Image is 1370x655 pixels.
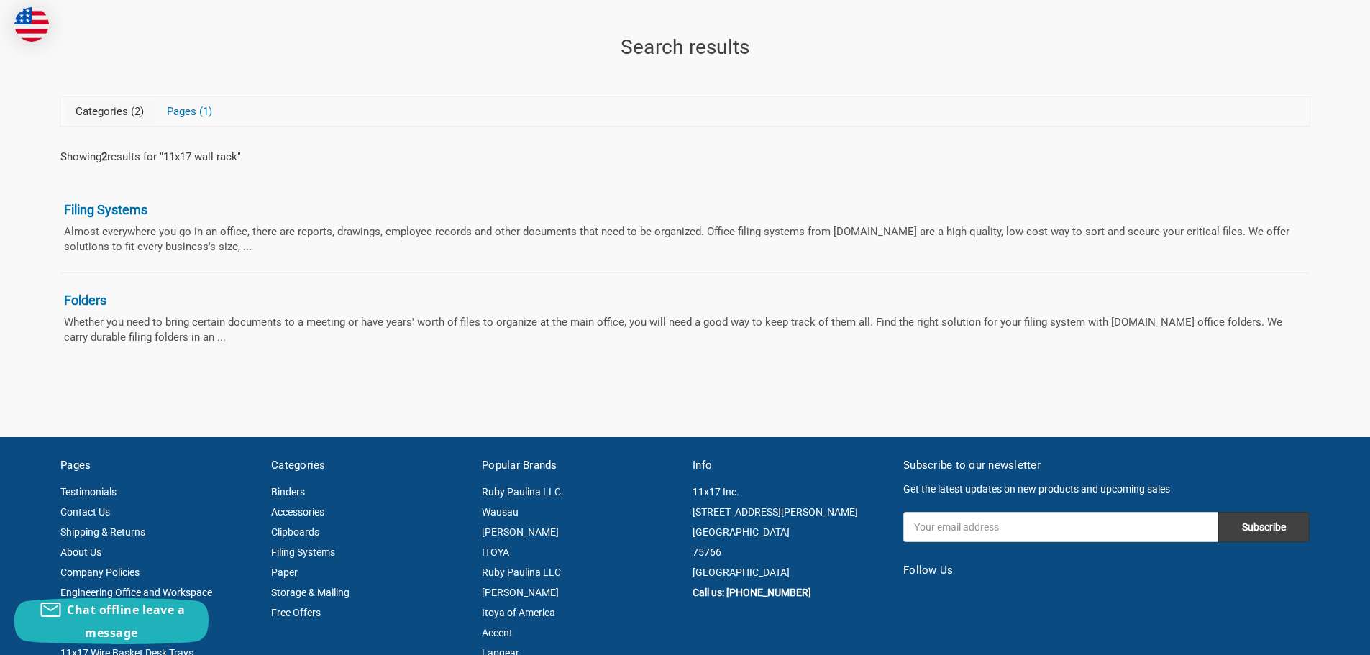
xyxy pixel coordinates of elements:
[482,526,559,538] a: [PERSON_NAME]
[482,567,561,578] a: Ruby Paulina LLC
[14,598,209,644] button: Chat offline leave a message
[64,201,1301,255] a: Filing Systems
[271,506,324,518] a: Accessories
[60,526,145,538] a: Shipping & Returns
[693,587,811,598] a: Call us: [PHONE_NUMBER]
[271,587,350,598] a: Storage & Mailing
[482,587,559,598] a: [PERSON_NAME]
[271,486,305,498] a: Binders
[67,602,185,641] span: Chat offline leave a message
[128,105,144,118] span: 2
[903,512,1218,542] input: Your email address
[156,101,223,122] a: View Pages Tab
[693,482,888,582] address: 11x17 Inc. [STREET_ADDRESS][PERSON_NAME] [GEOGRAPHIC_DATA] 75766 [GEOGRAPHIC_DATA]
[60,32,1310,63] h1: Search results
[163,150,237,163] a: 11x17 wall rack
[60,567,140,578] a: Company Policies
[65,101,155,122] a: View Categories Tab
[271,457,467,474] h5: Categories
[64,224,1301,255] span: Almost everywhere you go in an office, there are reports, drawings, employee records and other do...
[693,457,888,474] h5: Info
[482,506,519,518] a: Wausau
[64,292,1301,309] span: Folders
[903,562,1310,579] h5: Follow Us
[903,482,1310,497] p: Get the latest updates on new products and upcoming sales
[482,457,677,474] h5: Popular Brands
[482,486,564,498] a: Ruby Paulina LLC.
[903,457,1310,474] h5: Subscribe to our newsletter
[271,546,335,558] a: Filing Systems
[14,7,49,42] img: duty and tax information for United States
[271,607,321,618] a: Free Offers
[60,506,110,518] a: Contact Us
[101,150,107,163] b: 2
[271,567,298,578] a: Paper
[271,526,319,538] a: Clipboards
[60,546,101,558] a: About Us
[64,315,1301,345] span: Whether you need to bring certain documents to a meeting or have years' worth of files to organiz...
[64,292,1301,345] a: Folders
[482,546,509,558] a: ITOYA
[60,457,256,474] h5: Pages
[60,486,117,498] a: Testimonials
[196,105,212,118] span: 1
[60,150,241,163] div: Showing results for " "
[64,201,1301,219] span: Filing Systems
[482,627,513,638] a: Accent
[60,587,212,618] a: Engineering Office and Workspace Information Magazine
[482,607,555,618] a: Itoya of America
[1218,512,1310,542] input: Subscribe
